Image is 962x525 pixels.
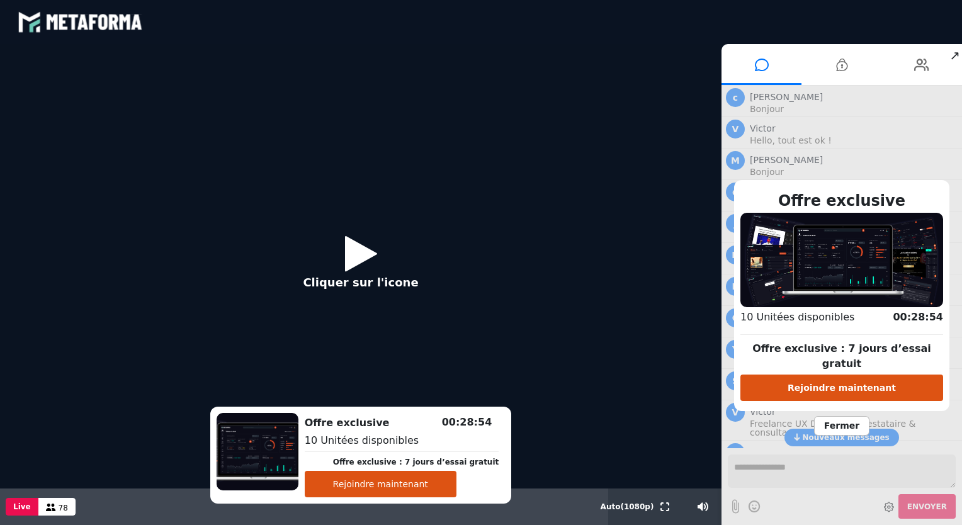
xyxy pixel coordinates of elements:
span: 10 Unitées disponibles [740,311,854,323]
span: Fermer [814,416,869,436]
span: 00:28:54 [893,311,943,323]
button: Auto(1080p) [598,488,657,525]
button: Cliquer sur l'icone [290,226,431,307]
button: Live [6,498,38,516]
span: ↗ [948,44,962,67]
img: 1739179564043-A1P6JPNQHWVVYF2vtlsBksFrceJM3QJX.png [217,413,298,490]
button: Rejoindre maintenant [305,471,456,497]
h2: Offre exclusive [305,415,499,431]
span: 10 Unitées disponibles [305,434,419,446]
p: Offre exclusive : 7 jours d’essai gratuit [740,341,943,371]
h2: Offre exclusive [740,189,943,212]
span: 78 [59,504,68,512]
span: Auto ( 1080 p) [601,502,654,511]
button: Rejoindre maintenant [740,375,943,401]
p: Cliquer sur l'icone [303,274,418,291]
span: 00:28:54 [442,416,492,428]
p: Offre exclusive : 7 jours d’essai gratuit [333,456,499,468]
img: 1739179564043-A1P6JPNQHWVVYF2vtlsBksFrceJM3QJX.png [740,213,943,307]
